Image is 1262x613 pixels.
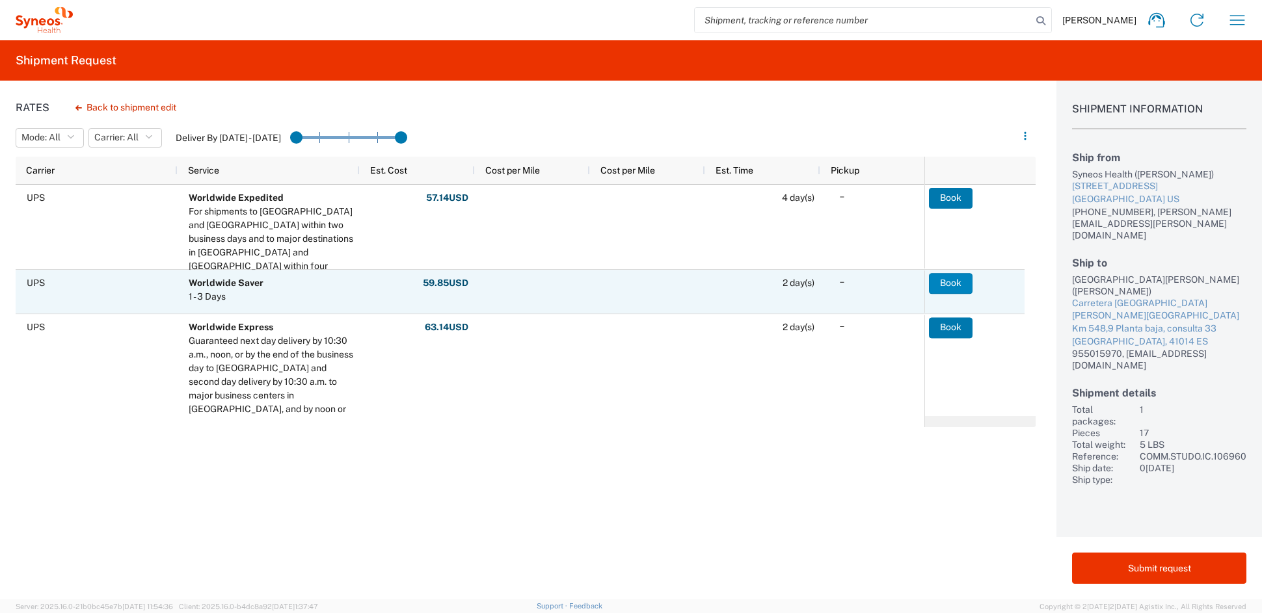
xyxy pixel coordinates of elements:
span: Mode: All [21,131,60,144]
span: Server: 2025.16.0-21b0bc45e7b [16,603,173,610]
div: Guaranteed next day delivery by 10:30 a.m., noon, or by the end of the business day to Canada and... [189,334,354,443]
span: [PERSON_NAME] [1062,14,1136,26]
span: UPS [27,278,45,288]
div: 0[DATE] [1140,462,1246,474]
span: Carrier [26,165,55,176]
button: Book [929,188,973,209]
button: Book [929,273,973,294]
strong: 57.14 USD [426,192,468,204]
div: Ship date: [1072,462,1134,474]
span: Est. Time [716,165,753,176]
span: UPS [27,322,45,332]
div: [GEOGRAPHIC_DATA][PERSON_NAME] ([PERSON_NAME]) [1072,274,1246,297]
button: 57.14USD [425,188,469,209]
button: 63.14USD [424,317,469,338]
span: Service [188,165,219,176]
div: [STREET_ADDRESS] [1072,180,1246,193]
span: 2 day(s) [783,322,814,332]
div: Syneos Health ([PERSON_NAME]) [1072,168,1246,180]
button: Book [929,317,973,338]
span: Cost per Mile [600,165,655,176]
span: 2 day(s) [783,278,814,288]
input: Shipment, tracking or reference number [695,8,1032,33]
div: COMM.STUDO.IC.106960 [1140,450,1246,462]
a: Support [537,602,569,610]
div: Total weight: [1072,439,1134,450]
span: Carrier: All [94,131,139,144]
div: [GEOGRAPHIC_DATA] US [1072,193,1246,206]
div: 1 - 3 Days [189,290,263,304]
div: Ship type: [1072,474,1134,486]
button: Mode: All [16,128,84,148]
div: For shipments to Canada and Mexico within two business days and to major destinations in Europe a... [189,205,354,287]
a: Feedback [569,602,602,610]
span: Pickup [831,165,859,176]
span: 2[DATE]1:37:47 [267,603,318,610]
div: Carretera [GEOGRAPHIC_DATA][PERSON_NAME][GEOGRAPHIC_DATA] Km 548,9 Planta baja, consulta 33 [1072,297,1246,335]
button: Back to shipment edit [65,96,187,119]
div: Total packages: [1072,404,1134,427]
h2: Shipment details [1072,387,1246,399]
span: [DATE] 11:54:36 [122,603,173,610]
h1: Shipment Information [1072,103,1246,129]
strong: 63.14 USD [425,321,468,333]
h2: Ship from [1072,151,1246,164]
div: [PHONE_NUMBER], [PERSON_NAME][EMAIL_ADDRESS][PERSON_NAME][DOMAIN_NAME] [1072,206,1246,241]
span: Est. Cost [370,165,407,176]
span: Cost per Mile [485,165,540,176]
a: [STREET_ADDRESS][GEOGRAPHIC_DATA] US [1072,180,1246,205]
div: 17 [1140,427,1246,439]
div: Pieces [1072,427,1134,439]
b: Worldwide Expedited [189,192,284,203]
div: 1 [1140,404,1246,427]
button: Submit request [1072,553,1246,584]
h2: Ship to [1072,257,1246,269]
strong: 59.85 USD [423,277,468,289]
b: Worldwide Express [189,322,273,332]
label: Deliver By [DATE] - [DATE] [176,132,281,144]
h2: Shipment Request [16,53,116,68]
h1: Rates [16,101,49,114]
button: Carrier: All [88,128,162,148]
span: Copyright © 2[DATE]2[DATE] Agistix Inc., All Rights Reserved [1040,601,1246,612]
div: [GEOGRAPHIC_DATA], 41014 ES [1072,335,1246,348]
div: Reference: [1072,450,1134,462]
span: UPS [27,192,45,203]
span: Client: 2025.16.0-b4dc8a9 [179,603,318,610]
b: Worldwide Saver [189,278,263,288]
span: 4 day(s) [782,192,814,203]
div: 955015970, [EMAIL_ADDRESS][DOMAIN_NAME] [1072,348,1246,371]
button: 59.85USD [422,273,469,294]
a: Carretera [GEOGRAPHIC_DATA][PERSON_NAME][GEOGRAPHIC_DATA] Km 548,9 Planta baja, consulta 33[GEOGR... [1072,297,1246,348]
div: 5 LBS [1140,439,1246,450]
